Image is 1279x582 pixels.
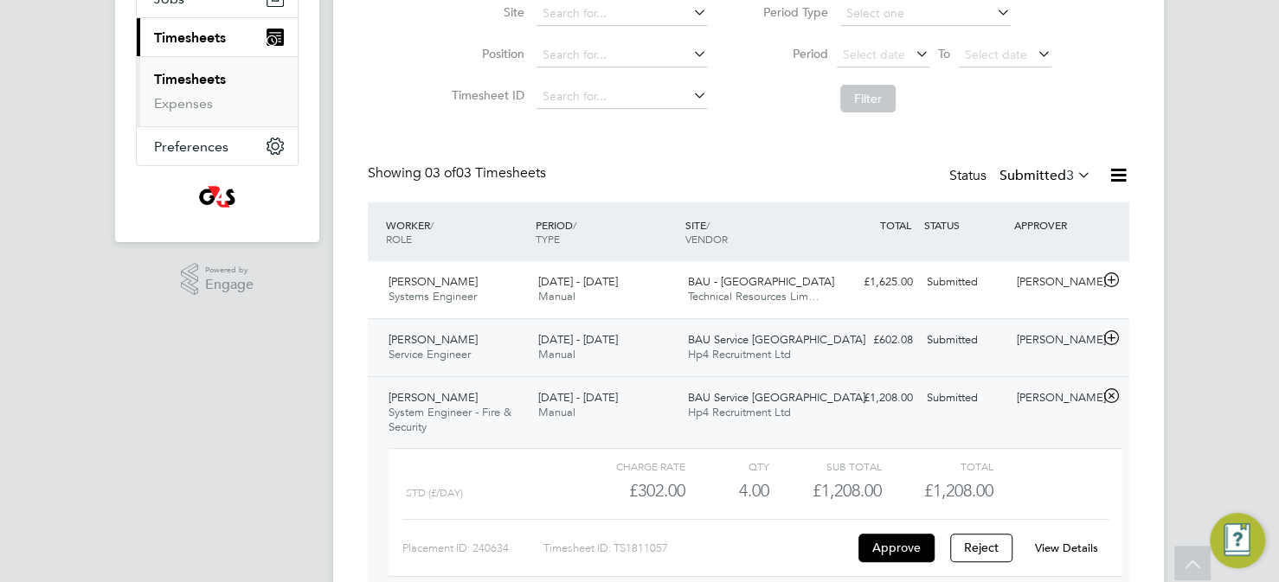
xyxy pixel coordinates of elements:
[769,456,881,476] div: Sub Total
[137,127,298,165] button: Preferences
[538,347,575,361] span: Manual
[389,274,478,289] span: [PERSON_NAME]
[685,232,728,246] span: VENDOR
[830,326,920,355] div: £602.08
[137,56,298,126] div: Timesheets
[685,476,769,505] div: 4.00
[386,232,412,246] span: ROLE
[531,209,681,254] div: PERIOD
[830,384,920,413] div: £1,208.00
[924,480,993,501] span: £1,208.00
[389,289,477,304] span: Systems Engineer
[447,46,524,61] label: Position
[205,278,254,292] span: Engage
[920,209,1010,240] div: STATUS
[1010,384,1100,413] div: [PERSON_NAME]
[1210,513,1265,568] button: Engage Resource Center
[685,456,769,476] div: QTY
[840,85,896,112] button: Filter
[538,274,618,289] span: [DATE] - [DATE]
[1035,540,1098,555] a: View Details
[154,71,226,87] a: Timesheets
[543,534,854,562] div: Timesheet ID: TS1811057
[389,332,478,347] span: [PERSON_NAME]
[688,289,819,304] span: Technical Resources Lim…
[830,268,920,297] div: £1,625.00
[447,87,524,103] label: Timesheet ID
[574,456,685,476] div: Charge rate
[999,167,1091,184] label: Submitted
[688,332,865,347] span: BAU Service [GEOGRAPHIC_DATA]
[920,268,1010,297] div: Submitted
[949,164,1095,189] div: Status
[688,274,834,289] span: BAU - [GEOGRAPHIC_DATA]
[196,183,240,211] img: g4sssuk-logo-retina.png
[389,390,478,405] span: [PERSON_NAME]
[843,47,905,62] span: Select date
[536,232,560,246] span: TYPE
[368,164,550,182] div: Showing
[402,534,543,562] div: Placement ID: 240634
[181,263,254,296] a: Powered byEngage
[681,209,831,254] div: SITE
[537,43,707,67] input: Search for...
[425,164,456,182] span: 03 of
[688,390,865,405] span: BAU Service [GEOGRAPHIC_DATA]
[538,390,618,405] span: [DATE] - [DATE]
[706,218,710,232] span: /
[750,4,828,20] label: Period Type
[382,209,531,254] div: WORKER
[858,534,935,561] button: Approve
[1010,326,1100,355] div: [PERSON_NAME]
[154,29,226,46] span: Timesheets
[389,405,511,434] span: System Engineer - Fire & Security
[965,47,1027,62] span: Select date
[688,347,791,361] span: Hp4 Recruitment Ltd
[537,85,707,109] input: Search for...
[920,384,1010,413] div: Submitted
[881,456,993,476] div: Total
[1010,268,1100,297] div: [PERSON_NAME]
[154,95,213,112] a: Expenses
[840,2,1011,26] input: Select one
[750,46,828,61] label: Period
[950,534,1012,561] button: Reject
[1010,209,1100,240] div: APPROVER
[880,218,911,232] span: TOTAL
[406,487,463,499] span: STD (£/day)
[538,332,618,347] span: [DATE] - [DATE]
[1066,167,1074,184] span: 3
[430,218,434,232] span: /
[205,263,254,278] span: Powered by
[538,405,575,419] span: Manual
[154,138,228,155] span: Preferences
[920,326,1010,355] div: Submitted
[573,218,576,232] span: /
[389,347,471,361] span: Service Engineer
[769,476,881,505] div: £1,208.00
[574,476,685,505] div: £302.00
[933,42,955,65] span: To
[688,405,791,419] span: Hp4 Recruitment Ltd
[537,2,707,26] input: Search for...
[136,183,299,211] a: Go to home page
[538,289,575,304] span: Manual
[425,164,546,182] span: 03 Timesheets
[137,18,298,56] button: Timesheets
[447,4,524,20] label: Site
